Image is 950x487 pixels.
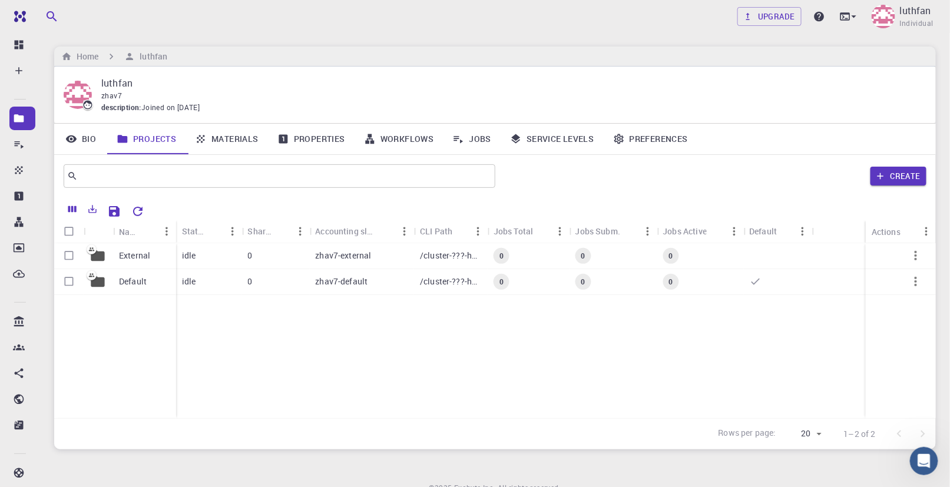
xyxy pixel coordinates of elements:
[9,11,26,22] img: logo
[101,91,122,100] span: zhav7
[182,276,196,287] p: idle
[248,250,253,261] p: 0
[84,220,113,243] div: Icon
[135,50,167,63] h6: luthfan
[82,200,102,218] button: Export
[62,200,82,218] button: Columns
[749,220,777,243] div: Default
[113,220,176,243] div: Name
[290,222,309,241] button: Menu
[420,276,482,287] p: /cluster-???-home/zhav7/zhav7-default
[664,277,678,287] span: 0
[501,124,604,154] a: Service Levels
[488,220,570,243] div: Jobs Total
[223,222,242,241] button: Menu
[844,428,876,440] p: 1–2 of 2
[577,251,590,261] span: 0
[872,220,901,243] div: Actions
[570,220,657,243] div: Jobs Subm.
[182,220,204,243] div: Status
[186,124,268,154] a: Materials
[719,427,776,440] p: Rows per page:
[469,222,488,241] button: Menu
[664,251,678,261] span: 0
[551,222,570,241] button: Menu
[248,220,272,243] div: Shared
[724,222,743,241] button: Menu
[315,220,376,243] div: Accounting slug
[182,250,196,261] p: idle
[102,200,126,223] button: Save Explorer Settings
[737,7,802,26] a: Upgrade
[101,76,917,90] p: luthfan
[101,102,141,114] span: description :
[604,124,697,154] a: Preferences
[355,124,443,154] a: Workflows
[141,102,200,114] span: Joined on [DATE]
[268,124,355,154] a: Properties
[866,220,936,243] div: Actions
[917,222,936,241] button: Menu
[315,250,371,261] p: zhav7-external
[657,220,744,243] div: Jobs Active
[870,167,926,185] button: Create
[414,220,488,243] div: CLI Path
[54,124,107,154] a: Bio
[119,250,150,261] p: External
[663,220,707,243] div: Jobs Active
[309,220,414,243] div: Accounting slug
[24,8,66,19] span: Support
[59,50,170,63] nav: breadcrumb
[126,200,150,223] button: Reset Explorer Settings
[119,220,138,243] div: Name
[577,277,590,287] span: 0
[781,425,825,442] div: 20
[176,220,242,243] div: Status
[910,447,938,475] iframe: Intercom live chat
[900,4,931,18] p: luthfan
[900,18,934,29] span: Individual
[119,276,147,287] p: Default
[495,277,508,287] span: 0
[72,50,98,63] h6: Home
[242,220,310,243] div: Shared
[743,220,812,243] div: Default
[495,251,508,261] span: 0
[204,222,223,241] button: Sort
[248,276,253,287] p: 0
[107,124,186,154] a: Projects
[494,220,534,243] div: Jobs Total
[138,222,157,241] button: Sort
[272,222,290,241] button: Sort
[315,276,368,287] p: zhav7-default
[638,222,657,241] button: Menu
[420,220,452,243] div: CLI Path
[420,250,482,261] p: /cluster-???-home/zhav7/zhav7-external
[157,222,176,241] button: Menu
[575,220,621,243] div: Jobs Subm.
[376,222,395,241] button: Sort
[793,222,812,241] button: Menu
[872,5,895,28] img: luthfan
[395,222,414,241] button: Menu
[443,124,501,154] a: Jobs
